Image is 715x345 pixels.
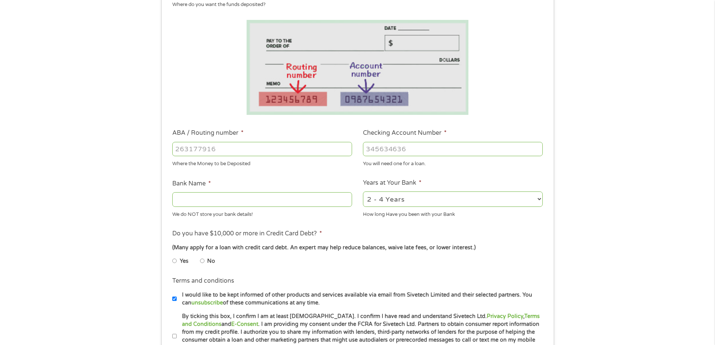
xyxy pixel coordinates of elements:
label: Checking Account Number [363,129,447,137]
div: We do NOT store your bank details! [172,208,352,218]
div: You will need one for a loan. [363,158,543,168]
a: Terms and Conditions [182,313,540,327]
input: 263177916 [172,142,352,156]
div: Where do you want the funds deposited? [172,1,537,9]
a: E-Consent [231,321,258,327]
label: Terms and conditions [172,277,234,285]
div: Where the Money to be Deposited [172,158,352,168]
div: (Many apply for a loan with credit card debt. An expert may help reduce balances, waive late fees... [172,244,542,252]
a: Privacy Policy [487,313,523,319]
label: Years at Your Bank [363,179,421,187]
div: How long Have you been with your Bank [363,208,543,218]
img: Routing number location [247,20,469,115]
label: I would like to be kept informed of other products and services available via email from Sivetech... [177,291,545,307]
label: Yes [180,257,188,265]
label: No [207,257,215,265]
label: ABA / Routing number [172,129,244,137]
a: unsubscribe [191,300,223,306]
input: 345634636 [363,142,543,156]
label: Bank Name [172,180,211,188]
label: Do you have $10,000 or more in Credit Card Debt? [172,230,322,238]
